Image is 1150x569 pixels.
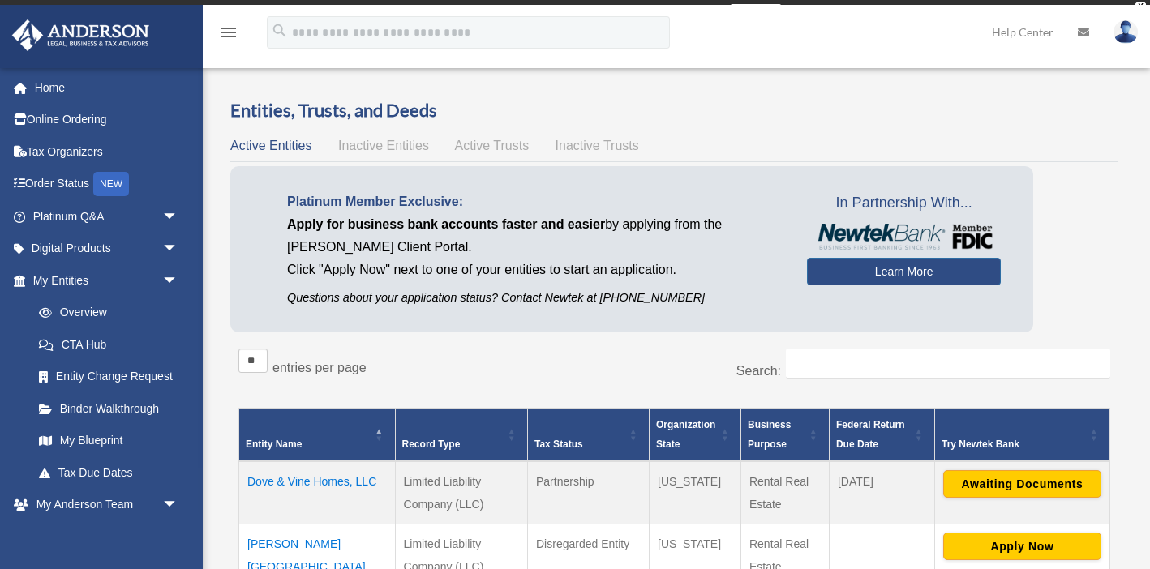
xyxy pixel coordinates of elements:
[338,139,429,152] span: Inactive Entities
[11,104,203,136] a: Online Ordering
[829,461,934,524] td: [DATE]
[1114,20,1138,44] img: User Pic
[287,217,605,231] span: Apply for business bank accounts faster and easier
[395,409,527,462] th: Record Type: Activate to sort
[219,28,238,42] a: menu
[23,361,195,393] a: Entity Change Request
[23,328,195,361] a: CTA Hub
[740,409,829,462] th: Business Purpose: Activate to sort
[162,264,195,297] span: arrow_drop_down
[829,409,934,462] th: Federal Return Due Date: Activate to sort
[402,439,461,450] span: Record Type
[287,259,783,281] p: Click "Apply Now" next to one of your entities to start an application.
[807,190,1001,216] span: In Partnership With...
[528,409,650,462] th: Tax Status: Activate to sort
[11,168,203,201] a: Order StatusNEW
[287,288,783,308] p: Questions about your application status? Contact Newtek at [PHONE_NUMBER]
[287,213,783,259] p: by applying from the [PERSON_NAME] Client Portal.
[23,392,195,425] a: Binder Walkthrough
[272,361,367,374] label: entries per page
[11,71,203,104] a: Home
[287,190,783,213] p: Platinum Member Exclusive:
[246,439,302,450] span: Entity Name
[943,470,1101,498] button: Awaiting Documents
[219,23,238,42] i: menu
[736,364,781,378] label: Search:
[23,425,195,457] a: My Blueprint
[230,139,311,152] span: Active Entities
[836,419,905,450] span: Federal Return Due Date
[230,98,1118,123] h3: Entities, Trusts, and Deeds
[395,461,527,524] td: Limited Liability Company (LLC)
[162,233,195,266] span: arrow_drop_down
[748,419,791,450] span: Business Purpose
[369,4,723,24] div: Get a chance to win 6 months of Platinum for free just by filling out this
[11,264,195,297] a: My Entitiesarrow_drop_down
[11,233,203,265] a: Digital Productsarrow_drop_down
[1135,2,1146,12] div: close
[271,22,289,40] i: search
[534,439,583,450] span: Tax Status
[740,461,829,524] td: Rental Real Estate
[162,489,195,522] span: arrow_drop_down
[239,461,396,524] td: Dove & Vine Homes, LLC
[11,135,203,168] a: Tax Organizers
[239,409,396,462] th: Entity Name: Activate to invert sorting
[93,172,129,196] div: NEW
[7,19,154,51] img: Anderson Advisors Platinum Portal
[731,4,781,24] a: survey
[815,224,993,250] img: NewtekBankLogoSM.png
[942,434,1085,454] div: Try Newtek Bank
[11,489,203,521] a: My Anderson Teamarrow_drop_down
[23,456,195,489] a: Tax Due Dates
[934,409,1109,462] th: Try Newtek Bank : Activate to sort
[650,409,741,462] th: Organization State: Activate to sort
[162,200,195,233] span: arrow_drop_down
[656,419,715,450] span: Organization State
[556,139,639,152] span: Inactive Trusts
[943,533,1101,560] button: Apply Now
[528,461,650,524] td: Partnership
[11,200,203,233] a: Platinum Q&Aarrow_drop_down
[807,258,1001,285] a: Learn More
[23,297,187,329] a: Overview
[650,461,741,524] td: [US_STATE]
[455,139,530,152] span: Active Trusts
